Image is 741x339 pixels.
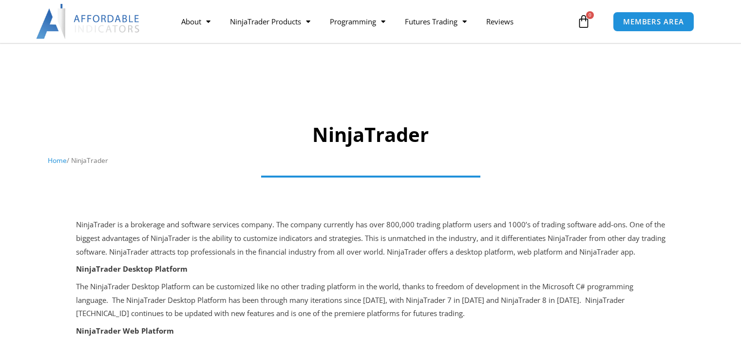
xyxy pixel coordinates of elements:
a: MEMBERS AREA [613,12,694,32]
a: NinjaTrader Products [220,10,320,33]
strong: NinjaTrader Web Platform [76,326,174,336]
nav: Breadcrumb [48,154,693,167]
a: Home [48,156,67,165]
p: The NinjaTrader Desktop Platform can be customized like no other trading platform in the world, t... [76,280,665,321]
span: 0 [586,11,594,19]
a: About [171,10,220,33]
a: 0 [562,7,605,36]
strong: NinjaTrader Desktop Platform [76,264,188,274]
a: Futures Trading [395,10,476,33]
nav: Menu [171,10,574,33]
a: Programming [320,10,395,33]
p: NinjaTrader is a brokerage and software services company. The company currently has over 800,000 ... [76,218,665,259]
h1: NinjaTrader [48,121,693,148]
a: Reviews [476,10,523,33]
img: LogoAI | Affordable Indicators – NinjaTrader [36,4,141,39]
span: MEMBERS AREA [623,18,684,25]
